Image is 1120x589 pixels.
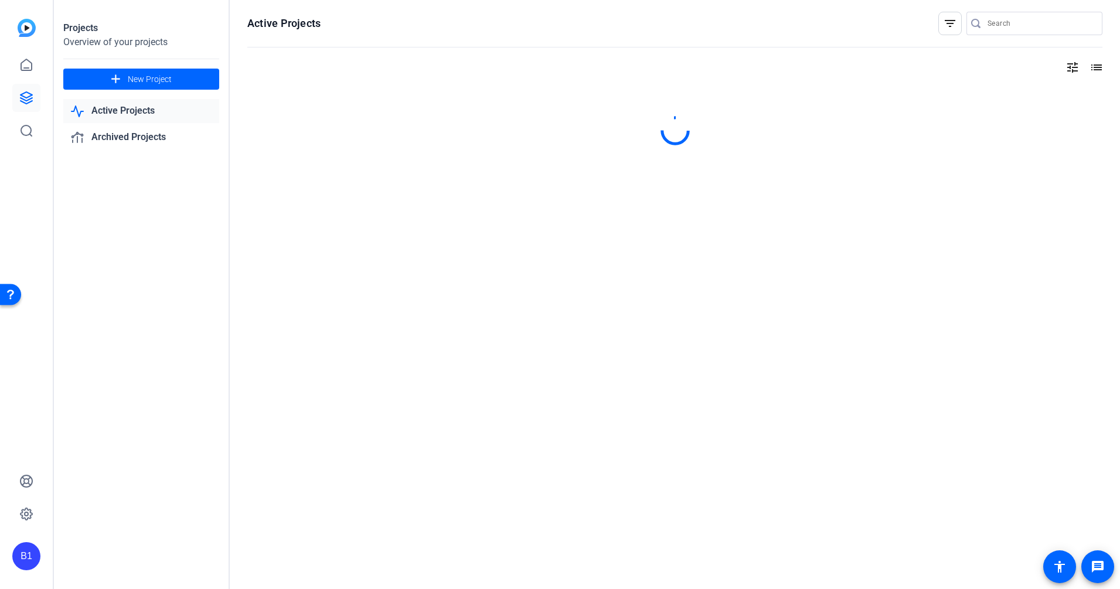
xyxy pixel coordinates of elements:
div: Overview of your projects [63,35,219,49]
a: Archived Projects [63,125,219,149]
div: B1 [12,542,40,570]
button: New Project [63,69,219,90]
mat-icon: add [108,72,123,87]
mat-icon: list [1088,60,1102,74]
mat-icon: accessibility [1053,560,1067,574]
mat-icon: tune [1065,60,1080,74]
a: Active Projects [63,99,219,123]
img: blue-gradient.svg [18,19,36,37]
div: Projects [63,21,219,35]
input: Search [988,16,1093,30]
h1: Active Projects [247,16,321,30]
mat-icon: message [1091,560,1105,574]
mat-icon: filter_list [943,16,957,30]
span: New Project [128,73,172,86]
